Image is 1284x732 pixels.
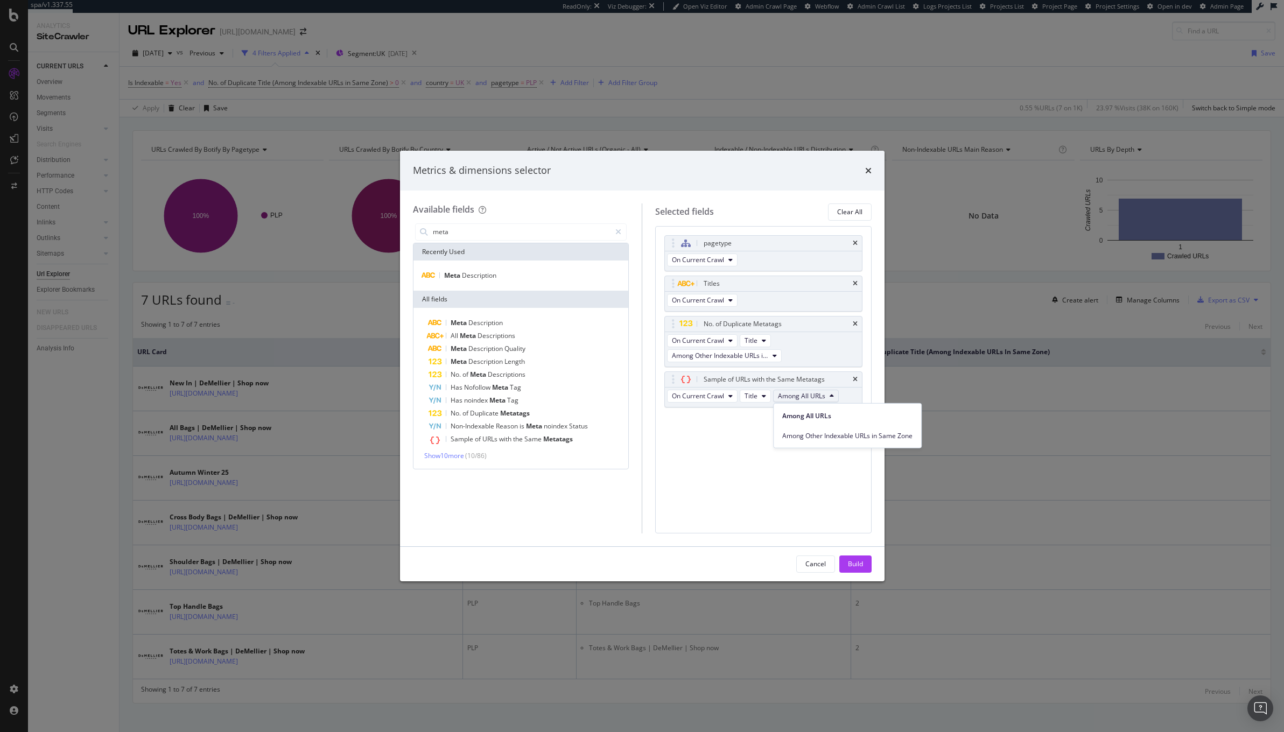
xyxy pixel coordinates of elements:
[848,559,863,568] div: Build
[413,291,629,308] div: All fields
[432,224,611,240] input: Search by field name
[464,383,492,392] span: Nofollow
[451,396,464,405] span: Has
[496,421,520,431] span: Reason
[837,207,862,216] div: Clear All
[569,421,588,431] span: Status
[400,151,885,581] div: modal
[460,331,478,340] span: Meta
[451,331,460,340] span: All
[543,434,573,444] span: Metatags
[667,390,738,403] button: On Current Crawl
[667,254,738,266] button: On Current Crawl
[745,391,757,400] span: Title
[510,383,521,392] span: Tag
[740,390,771,403] button: Title
[704,374,825,385] div: Sample of URLs with the Same Metatags
[413,203,474,215] div: Available fields
[470,370,488,379] span: Meta
[664,371,862,407] div: Sample of URLs with the Same MetatagstimesOn Current CrawlTitleAmong All URLs
[672,295,724,305] span: On Current Crawl
[464,396,489,405] span: noindex
[853,280,858,287] div: times
[664,316,862,367] div: No. of Duplicate MetatagstimesOn Current CrawlTitleAmong Other Indexable URLs in Same Zone
[704,238,732,249] div: pagetype
[451,421,496,431] span: Non-Indexable
[667,334,738,347] button: On Current Crawl
[507,396,518,405] span: Tag
[451,318,468,327] span: Meta
[655,206,714,218] div: Selected fields
[465,451,487,460] span: ( 10 / 86 )
[773,390,839,403] button: Among All URLs
[475,434,482,444] span: of
[504,344,525,353] span: Quality
[828,203,872,221] button: Clear All
[745,336,757,345] span: Title
[413,164,551,178] div: Metrics & dimensions selector
[462,271,496,280] span: Description
[451,344,468,353] span: Meta
[413,243,629,261] div: Recently Used
[470,409,500,418] span: Duplicate
[853,376,858,383] div: times
[488,370,525,379] span: Descriptions
[478,331,515,340] span: Descriptions
[451,370,462,379] span: No.
[451,409,462,418] span: No.
[444,271,462,280] span: Meta
[865,164,872,178] div: times
[672,336,724,345] span: On Current Crawl
[544,421,569,431] span: noindex
[672,255,724,264] span: On Current Crawl
[704,319,782,329] div: No. of Duplicate Metatags
[667,294,738,307] button: On Current Crawl
[524,434,543,444] span: Same
[664,276,862,312] div: TitlestimesOn Current Crawl
[526,421,544,431] span: Meta
[782,431,913,440] span: Among Other Indexable URLs in Same Zone
[796,555,835,573] button: Cancel
[499,434,513,444] span: with
[468,344,504,353] span: Description
[667,349,782,362] button: Among Other Indexable URLs in Same Zone
[1247,695,1273,721] div: Open Intercom Messenger
[492,383,510,392] span: Meta
[704,278,720,289] div: Titles
[489,396,507,405] span: Meta
[468,318,503,327] span: Description
[504,357,525,366] span: Length
[500,409,530,418] span: Metatags
[468,357,504,366] span: Description
[805,559,826,568] div: Cancel
[853,240,858,247] div: times
[462,409,470,418] span: of
[451,383,464,392] span: Has
[778,391,825,400] span: Among All URLs
[451,434,475,444] span: Sample
[664,235,862,271] div: pagetypetimesOn Current Crawl
[740,334,771,347] button: Title
[451,357,468,366] span: Meta
[853,321,858,327] div: times
[672,391,724,400] span: On Current Crawl
[839,555,872,573] button: Build
[782,411,913,420] span: Among All URLs
[520,421,526,431] span: is
[424,451,464,460] span: Show 10 more
[513,434,524,444] span: the
[462,370,470,379] span: of
[672,351,768,360] span: Among Other Indexable URLs in Same Zone
[482,434,499,444] span: URLs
